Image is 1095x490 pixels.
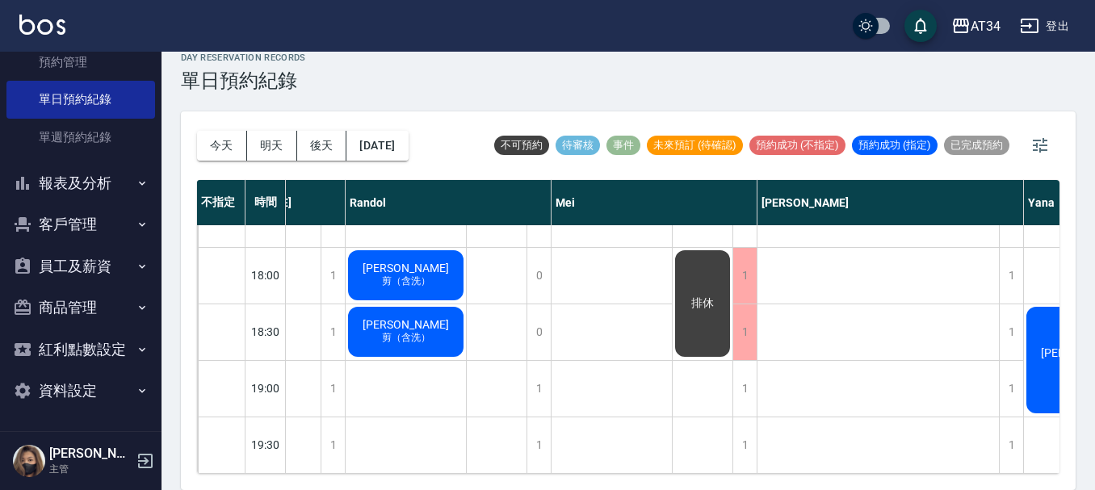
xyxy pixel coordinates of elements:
span: 預約成功 (不指定) [749,138,845,153]
div: 1 [527,361,551,417]
div: 18:30 [245,304,286,360]
h5: [PERSON_NAME] [49,446,132,462]
img: Person [13,445,45,477]
img: Logo [19,15,65,35]
div: [PERSON_NAME] [757,180,1024,225]
button: [DATE] [346,131,408,161]
div: 1 [732,417,757,473]
div: 不指定 [197,180,245,225]
button: 今天 [197,131,247,161]
div: 1 [999,361,1023,417]
button: 登出 [1013,11,1076,41]
div: 1 [732,361,757,417]
span: [PERSON_NAME] [359,318,452,331]
div: 1 [527,417,551,473]
div: 19:30 [245,417,286,473]
button: 客戶管理 [6,203,155,245]
div: 1 [321,248,345,304]
div: 1 [999,417,1023,473]
div: 18:00 [245,247,286,304]
span: 事件 [606,138,640,153]
div: 0 [527,304,551,360]
div: 1 [321,304,345,360]
div: 1 [999,248,1023,304]
span: 預約成功 (指定) [852,138,938,153]
div: Randol [346,180,552,225]
button: 明天 [247,131,297,161]
div: Mei [552,180,757,225]
a: 單週預約紀錄 [6,119,155,156]
div: 0 [527,248,551,304]
span: 未來預訂 (待確認) [647,138,743,153]
button: 資料設定 [6,370,155,412]
div: 19:00 [245,360,286,417]
button: 紅利點數設定 [6,329,155,371]
span: 不可預約 [494,138,549,153]
div: 1 [321,361,345,417]
span: 待審核 [556,138,600,153]
div: AT34 [971,16,1001,36]
div: 1 [732,304,757,360]
div: 時間 [245,180,286,225]
a: 預約管理 [6,44,155,81]
button: 報表及分析 [6,162,155,204]
button: 商品管理 [6,287,155,329]
p: 主管 [49,462,132,476]
span: 排休 [688,296,717,311]
button: 員工及薪資 [6,245,155,287]
div: 1 [732,248,757,304]
button: AT34 [945,10,1007,43]
button: save [904,10,937,42]
a: 單日預約紀錄 [6,81,155,118]
button: 後天 [297,131,347,161]
div: 1 [321,417,345,473]
h2: day Reservation records [181,52,306,63]
span: 剪（含洗） [379,331,434,345]
div: 1 [999,304,1023,360]
span: [PERSON_NAME] [359,262,452,274]
span: 已完成預約 [944,138,1009,153]
span: 剪（含洗） [379,274,434,288]
h3: 單日預約紀錄 [181,69,306,92]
